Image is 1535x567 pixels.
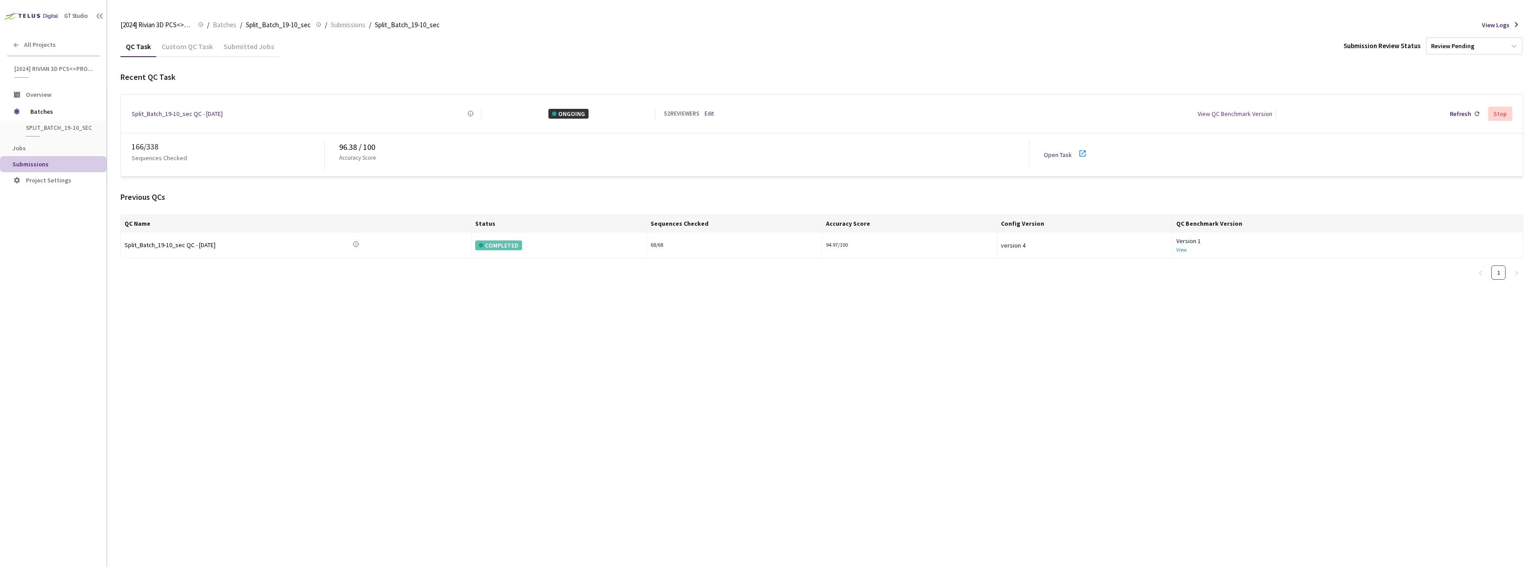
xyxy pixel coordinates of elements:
div: 52 REVIEWERS [664,109,699,118]
div: ONGOING [548,109,589,119]
div: Submitted Jobs [218,42,279,57]
div: COMPLETED [475,240,522,250]
li: / [325,20,327,30]
div: Refresh [1450,109,1471,119]
a: Split_Batch_19-10_sec QC - [DATE] [124,240,249,250]
li: 1 [1491,265,1506,280]
li: Previous Page [1473,265,1488,280]
span: left [1478,270,1483,276]
span: Project Settings [26,176,71,184]
span: Submissions [12,160,49,168]
div: version 4 [1001,240,1169,250]
th: QC Benchmark Version [1173,215,1523,232]
div: Previous QCs [120,191,1523,203]
div: Recent QC Task [120,71,1523,83]
span: View Logs [1482,20,1510,30]
button: right [1509,265,1523,280]
span: [2024] Rivian 3D PCS<>Production [14,65,94,73]
button: left [1473,265,1488,280]
div: View QC Benchmark Version [1198,109,1272,119]
div: QC Task [120,42,156,57]
p: Sequences Checked [132,153,187,163]
th: Accuracy Score [822,215,998,232]
span: right [1514,270,1519,276]
div: GT Studio [64,12,88,21]
a: 1 [1492,266,1505,279]
div: Stop [1494,110,1507,117]
a: Submissions [329,20,367,29]
a: Edit [705,109,714,118]
div: 94.97/100 [826,241,994,249]
th: QC Name [121,215,472,232]
div: 68 / 68 [651,241,818,249]
div: Version 1 [1176,236,1519,246]
li: / [240,20,242,30]
div: Review Pending [1431,42,1474,50]
li: / [207,20,209,30]
span: Split_Batch_19-10_sec [246,20,311,30]
li: / [369,20,371,30]
a: Batches [211,20,238,29]
th: Sequences Checked [647,215,822,232]
span: Split_Batch_19-10_sec [26,124,92,132]
span: Split_Batch_19-10_sec [375,20,440,30]
div: Submission Review Status [1344,41,1421,51]
span: [2024] Rivian 3D PCS<>Production [120,20,193,30]
div: Custom QC Task [156,42,218,57]
span: Jobs [12,144,26,152]
span: Batches [30,103,91,120]
span: Batches [213,20,236,30]
div: 96.38 / 100 [339,141,1029,153]
th: Config Version [997,215,1173,232]
th: Status [472,215,647,232]
a: View [1176,246,1187,253]
span: Overview [26,91,51,99]
li: Next Page [1509,265,1523,280]
span: All Projects [24,41,56,49]
p: Accuracy Score [339,153,376,162]
span: Submissions [331,20,365,30]
a: Split_Batch_19-10_sec QC - [DATE] [132,109,223,119]
a: Open Task [1044,151,1072,159]
div: 166 / 338 [132,141,324,153]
